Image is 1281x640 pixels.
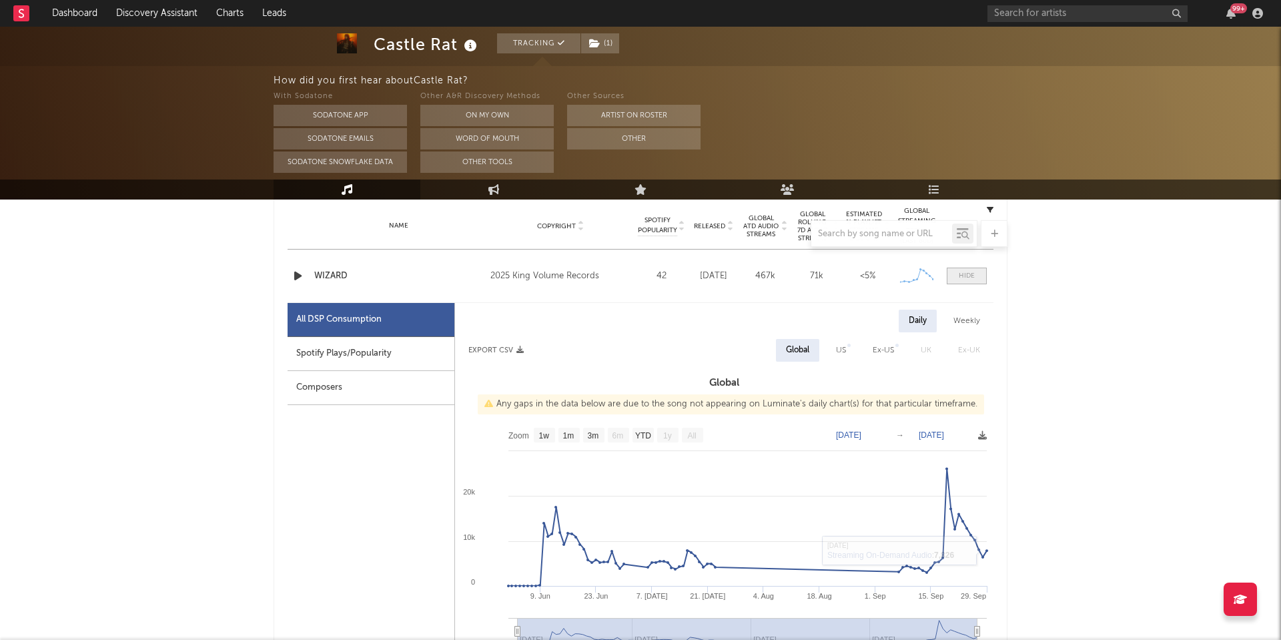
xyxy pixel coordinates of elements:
input: Search by song name or URL [811,229,952,240]
div: 99 + [1230,3,1247,13]
span: Spotify Popularity [638,216,677,236]
text: 6m [612,431,624,440]
text: 20k [463,488,475,496]
div: 2025 King Volume Records [490,268,631,284]
text: 1. Sep [865,592,886,600]
button: Other Tools [420,151,554,173]
text: 1w [539,431,550,440]
h3: Global [455,375,993,391]
text: 3m [588,431,599,440]
div: Composers [288,371,454,405]
div: Any gaps in the data below are due to the song not appearing on Luminate's daily chart(s) for tha... [478,394,984,414]
text: 0 [471,578,475,586]
div: Global Streaming Trend (Last 60D) [897,206,937,246]
div: All DSP Consumption [288,303,454,337]
text: 21. [DATE] [690,592,725,600]
button: On My Own [420,105,554,126]
text: YTD [635,431,651,440]
text: 10k [463,533,475,541]
text: 29. Sep [961,592,986,600]
span: Global Rolling 7D Audio Streams [794,210,831,242]
button: 99+ [1226,8,1236,19]
button: Sodatone Snowflake Data [274,151,407,173]
span: Estimated % Playlist Streams Last Day [845,210,882,242]
text: 4. Aug [753,592,774,600]
button: Artist on Roster [567,105,701,126]
div: Weekly [943,310,990,332]
text: 18. Aug [807,592,831,600]
button: (1) [581,33,619,53]
div: How did you first hear about Castle Rat ? [274,73,1281,89]
button: Word Of Mouth [420,128,554,149]
div: Global [786,342,809,358]
text: 9. Jun [530,592,550,600]
div: Other A&R Discovery Methods [420,89,554,105]
span: Global ATD Audio Streams [743,214,779,238]
button: Sodatone Emails [274,128,407,149]
text: [DATE] [836,430,861,440]
div: [DATE] [691,270,736,283]
text: 23. Jun [584,592,608,600]
text: Zoom [508,431,529,440]
button: Sodatone App [274,105,407,126]
text: 1y [663,431,672,440]
text: 15. Sep [918,592,943,600]
div: Spotify Plays/Popularity [288,337,454,371]
div: All DSP Consumption [296,312,382,328]
div: 467k [743,270,787,283]
button: Other [567,128,701,149]
div: 42 [638,270,685,283]
div: With Sodatone [274,89,407,105]
div: Ex-US [873,342,894,358]
a: WIZARD [314,270,484,283]
span: ( 1 ) [580,33,620,53]
text: 7. [DATE] [636,592,668,600]
text: All [687,431,696,440]
text: 1m [563,431,574,440]
text: → [896,430,904,440]
div: 71k [794,270,839,283]
button: Export CSV [468,346,524,354]
div: <5% [845,270,890,283]
div: Daily [899,310,937,332]
input: Search for artists [987,5,1188,22]
div: Other Sources [567,89,701,105]
button: Tracking [497,33,580,53]
div: Castle Rat [374,33,480,55]
text: [DATE] [919,430,944,440]
div: US [836,342,846,358]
